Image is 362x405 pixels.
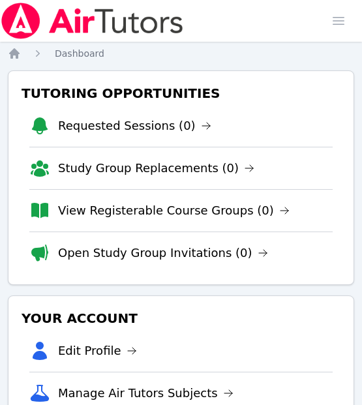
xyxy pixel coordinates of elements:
[58,244,268,262] a: Open Study Group Invitations (0)
[55,48,104,59] span: Dashboard
[19,307,343,330] h3: Your Account
[58,384,234,402] a: Manage Air Tutors Subjects
[58,159,254,177] a: Study Group Replacements (0)
[58,117,211,135] a: Requested Sessions (0)
[8,47,354,60] nav: Breadcrumb
[19,82,343,105] h3: Tutoring Opportunities
[58,342,137,360] a: Edit Profile
[58,202,290,220] a: View Registerable Course Groups (0)
[55,47,104,60] a: Dashboard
